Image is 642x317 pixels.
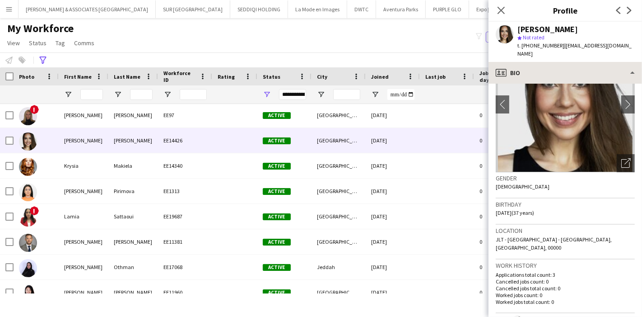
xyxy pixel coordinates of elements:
[7,22,74,35] span: My Workforce
[312,229,366,254] div: [GEOGRAPHIC_DATA]
[317,90,325,99] button: Open Filter Menu
[158,229,212,254] div: EE11381
[163,70,196,83] span: Workforce ID
[156,0,230,18] button: SUR [GEOGRAPHIC_DATA]
[496,278,635,285] p: Cancelled jobs count: 0
[263,163,291,170] span: Active
[496,298,635,305] p: Worked jobs total count: 0
[312,204,366,229] div: [GEOGRAPHIC_DATA]
[19,284,37,303] img: Lindy Tian
[496,236,612,251] span: JLT - [GEOGRAPHIC_DATA] - [GEOGRAPHIC_DATA], [GEOGRAPHIC_DATA], 00000
[496,271,635,278] p: Applications total count: 3
[387,89,414,100] input: Joined Filter Input
[371,90,379,99] button: Open Filter Menu
[312,280,366,305] div: [GEOGRAPHIC_DATA]
[376,0,426,18] button: Aventura Parks
[64,90,72,99] button: Open Filter Menu
[474,179,533,203] div: 0
[617,154,635,172] div: Open photos pop-in
[263,188,291,195] span: Active
[263,289,291,296] span: Active
[56,39,65,47] span: Tag
[496,209,534,216] span: [DATE] (37 years)
[163,90,172,99] button: Open Filter Menu
[366,103,420,128] div: [DATE]
[114,90,122,99] button: Open Filter Menu
[366,153,420,178] div: [DATE]
[108,153,158,178] div: Makiela
[19,234,37,252] img: Liam Turner
[263,73,280,80] span: Status
[30,105,39,114] span: !
[366,229,420,254] div: [DATE]
[37,55,48,66] app-action-btn: Advanced filters
[30,206,39,215] span: !
[496,174,635,182] h3: Gender
[263,239,291,246] span: Active
[474,103,533,128] div: 0
[158,103,212,128] div: EE97
[317,73,327,80] span: City
[29,39,47,47] span: Status
[158,280,212,305] div: EE11960
[426,0,469,18] button: PURPLE GLO
[114,73,140,80] span: Last Name
[19,73,34,80] span: Photo
[474,128,533,153] div: 0
[496,183,549,190] span: [DEMOGRAPHIC_DATA]
[59,179,108,203] div: [PERSON_NAME]
[366,280,420,305] div: [DATE]
[59,229,108,254] div: [PERSON_NAME]
[474,204,533,229] div: 0
[496,200,635,208] h3: Birthday
[312,128,366,153] div: [GEOGRAPHIC_DATA]
[59,204,108,229] div: Lamia
[158,153,212,178] div: EE14340
[496,261,635,270] h3: Work history
[158,255,212,279] div: EE17068
[108,128,158,153] div: [PERSON_NAME]
[312,103,366,128] div: [GEOGRAPHIC_DATA]
[218,73,235,80] span: Rating
[52,37,69,49] a: Tag
[19,158,37,176] img: Krysia Makiela
[425,73,446,80] span: Last job
[523,34,544,41] span: Not rated
[496,37,635,172] img: Crew avatar or photo
[59,153,108,178] div: Krysia
[469,0,545,18] button: Expo [GEOGRAPHIC_DATA]
[25,37,50,49] a: Status
[366,179,420,203] div: [DATE]
[479,70,516,83] span: Jobs (last 90 days)
[496,292,635,298] p: Worked jobs count: 0
[474,229,533,254] div: 0
[488,5,642,16] h3: Profile
[80,89,103,100] input: First Name Filter Input
[19,0,156,18] button: [PERSON_NAME] & ASSOCIATES [GEOGRAPHIC_DATA]
[517,42,632,57] span: | [EMAIL_ADDRESS][DOMAIN_NAME]
[366,204,420,229] div: [DATE]
[70,37,98,49] a: Comms
[496,227,635,235] h3: Location
[19,107,37,125] img: Kristen Larkin
[312,153,366,178] div: [GEOGRAPHIC_DATA]
[366,255,420,279] div: [DATE]
[496,285,635,292] p: Cancelled jobs total count: 0
[263,112,291,119] span: Active
[158,204,212,229] div: EE19687
[288,0,347,18] button: La Mode en Images
[333,89,360,100] input: City Filter Input
[19,259,37,277] img: Lina Othman
[158,179,212,203] div: EE1313
[474,255,533,279] div: 0
[474,153,533,178] div: 0
[263,90,271,99] button: Open Filter Menu
[263,213,291,220] span: Active
[517,25,578,33] div: [PERSON_NAME]
[59,255,108,279] div: [PERSON_NAME]
[517,42,564,49] span: t. [PHONE_NUMBER]
[19,183,37,201] img: Laman Pirimova
[64,73,92,80] span: First Name
[180,89,207,100] input: Workforce ID Filter Input
[108,280,158,305] div: [PERSON_NAME]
